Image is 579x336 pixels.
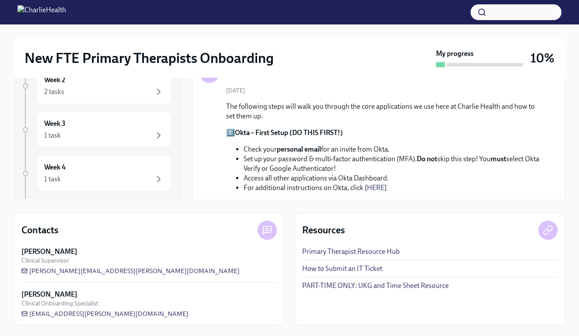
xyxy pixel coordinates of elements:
[244,145,544,154] li: Check your for an invite from Okta.
[21,256,69,265] span: Clinical Supervisor
[17,5,66,19] img: CharlieHealth
[21,224,59,237] h4: Contacts
[235,128,343,137] strong: Okta – First Setup (DO THIS FIRST!)
[244,154,544,173] li: Set up your password & multi-factor authentication (MFA). skip this step! You select Okta Verify ...
[21,267,240,275] a: [PERSON_NAME][EMAIL_ADDRESS][PERSON_NAME][DOMAIN_NAME]
[21,299,98,308] span: Clinical Onboarding Specialist
[44,75,65,85] h6: Week 2
[24,49,274,67] h2: New FTE Primary Therapists Onboarding
[21,290,77,299] strong: [PERSON_NAME]
[21,68,171,104] a: Week 22 tasks
[21,309,188,318] a: [EMAIL_ADDRESS][PERSON_NAME][DOMAIN_NAME]
[21,247,77,256] strong: [PERSON_NAME]
[302,247,400,256] a: Primary Therapist Resource Hub
[244,173,544,183] li: Access all other applications via Okta Dashboard.
[44,131,61,140] div: 1 task
[21,111,171,148] a: Week 31 task
[44,174,61,184] div: 1 task
[244,183,544,193] li: For additional instructions on Okta, click [ ]
[491,155,506,163] strong: must
[367,184,384,192] a: HERE
[21,155,171,192] a: Week 41 task
[44,163,66,172] h6: Week 4
[530,50,555,66] h3: 10%
[226,87,245,95] span: [DATE]
[226,128,544,138] p: 1️⃣
[436,49,474,59] strong: My progress
[302,224,345,237] h4: Resources
[44,119,66,128] h6: Week 3
[277,145,321,153] strong: personal email
[417,155,437,163] strong: Do not
[302,264,382,274] a: How to Submit an IT Ticket
[226,102,544,121] p: The following steps will walk you through the core applications we use here at Charlie Health and...
[44,87,64,97] div: 2 tasks
[302,281,449,291] a: PART-TIME ONLY: UKG and Time Sheet Resource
